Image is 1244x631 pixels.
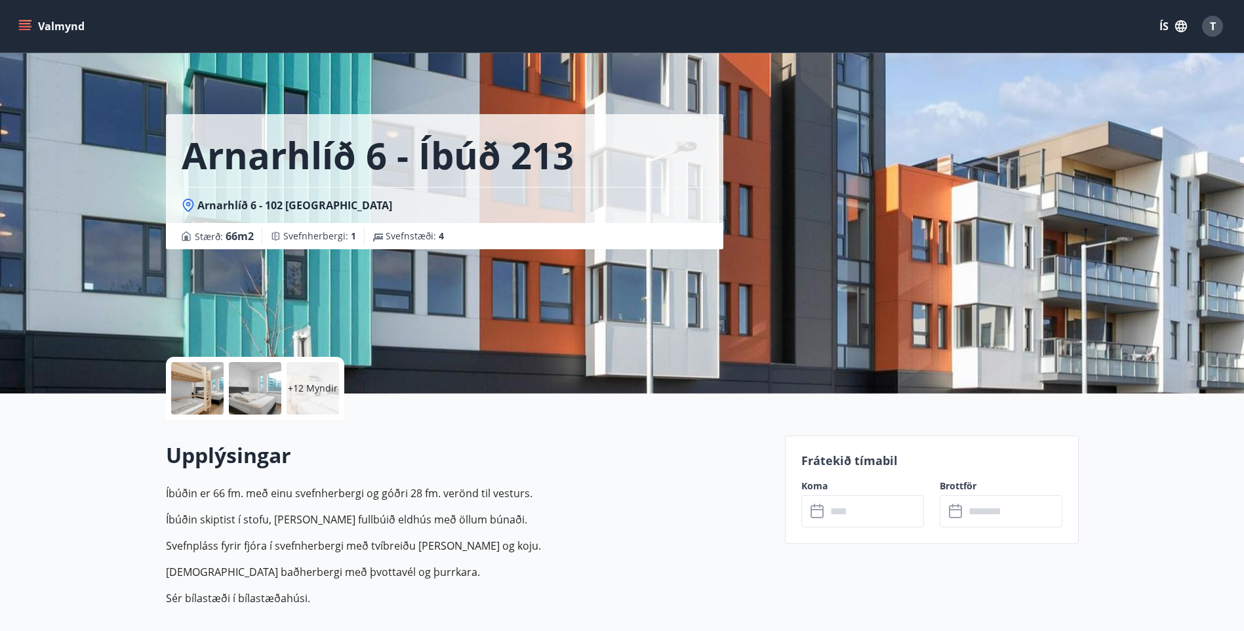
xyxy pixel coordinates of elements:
[166,485,769,501] p: Íbúðin er 66 fm. með einu svefnherbergi og góðri 28 fm. verönd til vesturs.
[801,452,1062,469] p: Frátekið tímabil
[166,590,769,606] p: Sér bílastæði í bílastæðahúsi.
[439,230,444,242] span: 4
[226,229,254,243] span: 66 m2
[195,228,254,244] span: Stærð :
[166,512,769,527] p: Íbúðin skiptist í stofu, [PERSON_NAME] fullbúið eldhús með öllum búnaði.
[1197,10,1228,42] button: T
[166,538,769,554] p: Svefnpláss fyrir fjóra í svefnherbergi með tvíbreiðu [PERSON_NAME] og koju.
[1152,14,1194,38] button: ÍS
[283,230,356,243] span: Svefnherbergi :
[166,564,769,580] p: [DEMOGRAPHIC_DATA] baðherbergi með þvottavél og þurrkara.
[386,230,444,243] span: Svefnstæði :
[288,382,338,395] p: +12 Myndir
[16,14,90,38] button: menu
[197,198,392,213] span: Arnarhlíð 6 - 102 [GEOGRAPHIC_DATA]
[801,479,924,493] label: Koma
[166,441,769,470] h2: Upplýsingar
[1210,19,1216,33] span: T
[182,130,574,180] h1: Arnarhlíð 6 - Íbúð 213
[940,479,1062,493] label: Brottför
[351,230,356,242] span: 1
